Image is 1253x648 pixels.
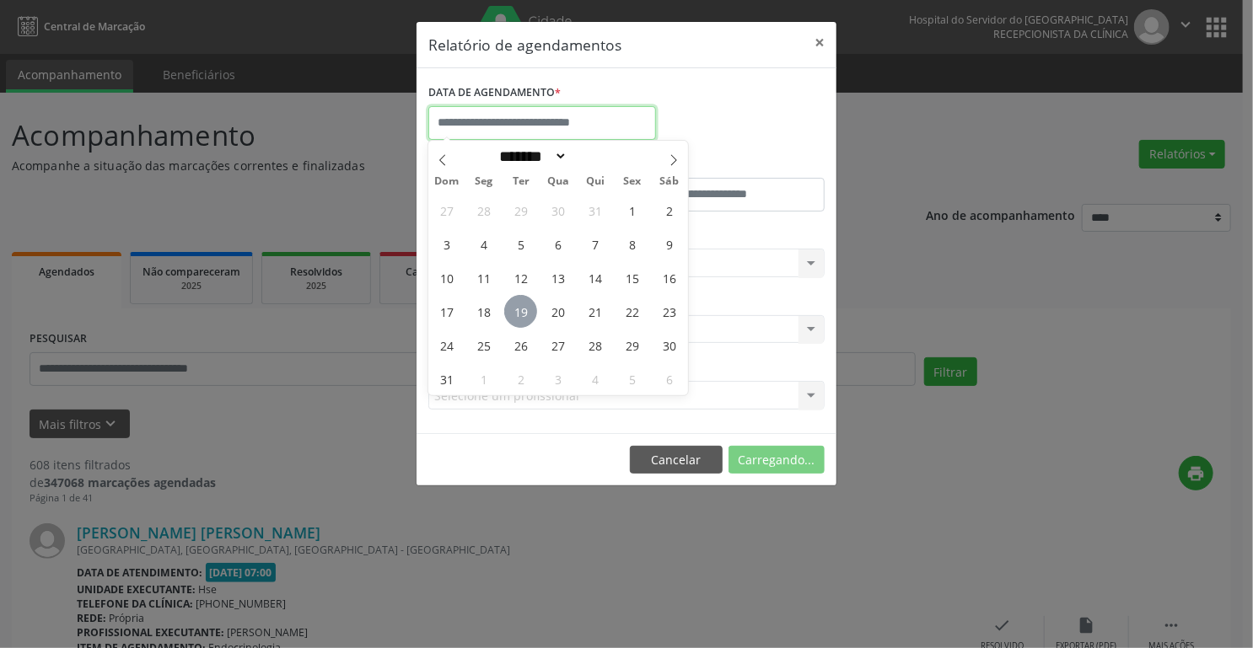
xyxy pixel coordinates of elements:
[504,362,537,395] span: Setembro 2, 2025
[467,362,500,395] span: Setembro 1, 2025
[467,329,500,361] span: Agosto 25, 2025
[803,22,836,63] button: Close
[430,228,463,260] span: Agosto 3, 2025
[467,295,500,328] span: Agosto 18, 2025
[616,295,648,328] span: Agosto 22, 2025
[504,228,537,260] span: Agosto 5, 2025
[616,362,648,395] span: Setembro 5, 2025
[578,295,611,328] span: Agosto 21, 2025
[653,228,686,260] span: Agosto 9, 2025
[630,446,723,474] button: Cancelar
[578,329,611,361] span: Agosto 28, 2025
[430,295,463,328] span: Agosto 17, 2025
[653,362,686,395] span: Setembro 6, 2025
[614,176,651,187] span: Sex
[653,194,686,227] span: Agosto 2, 2025
[729,446,825,474] button: Carregando...
[541,362,574,395] span: Setembro 3, 2025
[578,362,611,395] span: Setembro 4, 2025
[541,261,574,294] span: Agosto 13, 2025
[428,176,465,187] span: Dom
[540,176,577,187] span: Qua
[616,329,648,361] span: Agosto 29, 2025
[493,147,567,165] select: Month
[504,329,537,361] span: Agosto 26, 2025
[504,261,537,294] span: Agosto 12, 2025
[430,362,463,395] span: Agosto 31, 2025
[651,176,688,187] span: Sáb
[578,194,611,227] span: Julho 31, 2025
[577,176,614,187] span: Qui
[616,261,648,294] span: Agosto 15, 2025
[578,261,611,294] span: Agosto 14, 2025
[653,261,686,294] span: Agosto 16, 2025
[541,228,574,260] span: Agosto 6, 2025
[428,34,621,56] h5: Relatório de agendamentos
[467,194,500,227] span: Julho 28, 2025
[541,194,574,227] span: Julho 30, 2025
[504,194,537,227] span: Julho 29, 2025
[541,295,574,328] span: Agosto 20, 2025
[653,295,686,328] span: Agosto 23, 2025
[428,80,561,106] label: DATA DE AGENDAMENTO
[578,228,611,260] span: Agosto 7, 2025
[430,261,463,294] span: Agosto 10, 2025
[430,194,463,227] span: Julho 27, 2025
[567,147,623,165] input: Year
[503,176,540,187] span: Ter
[465,176,503,187] span: Seg
[653,329,686,361] span: Agosto 30, 2025
[631,152,825,178] label: ATÉ
[504,295,537,328] span: Agosto 19, 2025
[467,228,500,260] span: Agosto 4, 2025
[467,261,500,294] span: Agosto 11, 2025
[541,329,574,361] span: Agosto 27, 2025
[616,228,648,260] span: Agosto 8, 2025
[430,329,463,361] span: Agosto 24, 2025
[616,194,648,227] span: Agosto 1, 2025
